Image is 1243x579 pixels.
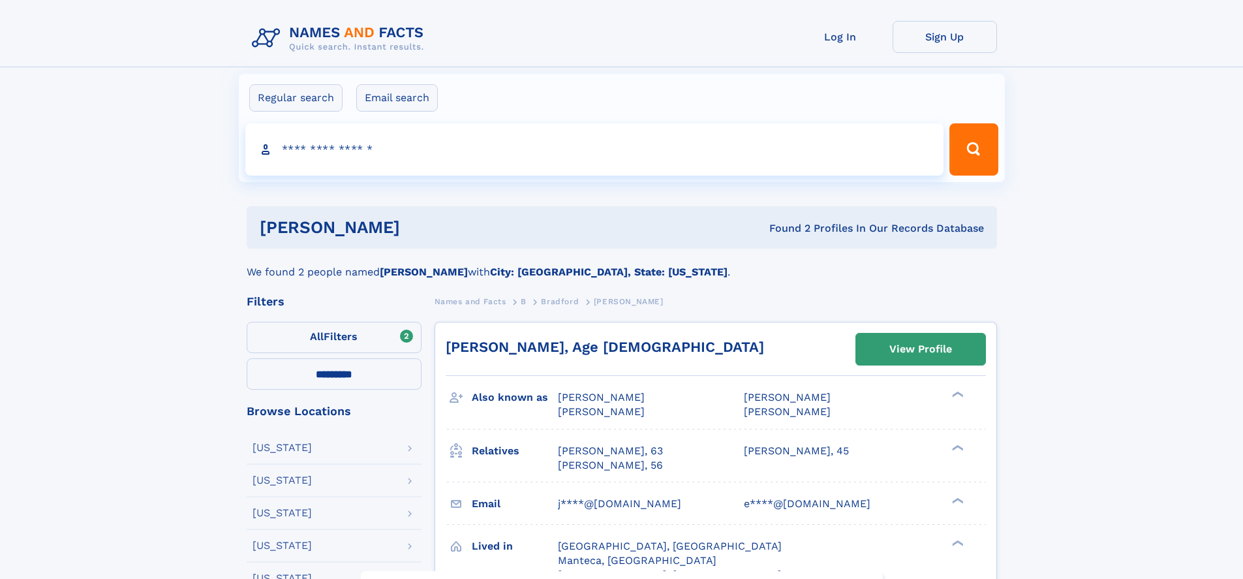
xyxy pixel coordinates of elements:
[558,444,663,458] a: [PERSON_NAME], 63
[253,540,312,551] div: [US_STATE]
[247,21,435,56] img: Logo Names and Facts
[949,123,998,176] button: Search Button
[490,266,728,278] b: City: [GEOGRAPHIC_DATA], State: [US_STATE]
[558,391,645,403] span: [PERSON_NAME]
[446,339,764,355] a: [PERSON_NAME], Age [DEMOGRAPHIC_DATA]
[744,444,849,458] a: [PERSON_NAME], 45
[541,293,579,309] a: Bradford
[521,293,527,309] a: B
[245,123,944,176] input: search input
[253,508,312,518] div: [US_STATE]
[472,493,558,515] h3: Email
[558,540,782,552] span: [GEOGRAPHIC_DATA], [GEOGRAPHIC_DATA]
[380,266,468,278] b: [PERSON_NAME]
[744,391,831,403] span: [PERSON_NAME]
[356,84,438,112] label: Email search
[585,221,984,236] div: Found 2 Profiles In Our Records Database
[558,554,716,567] span: Manteca, [GEOGRAPHIC_DATA]
[310,330,324,343] span: All
[253,443,312,453] div: [US_STATE]
[472,386,558,409] h3: Also known as
[856,334,985,365] a: View Profile
[541,297,579,306] span: Bradford
[247,322,422,353] label: Filters
[521,297,527,306] span: B
[788,21,893,53] a: Log In
[949,496,964,505] div: ❯
[949,443,964,452] div: ❯
[249,84,343,112] label: Regular search
[949,539,964,547] div: ❯
[893,21,997,53] a: Sign Up
[744,405,831,418] span: [PERSON_NAME]
[472,535,558,557] h3: Lived in
[558,405,645,418] span: [PERSON_NAME]
[949,390,964,399] div: ❯
[247,405,422,417] div: Browse Locations
[889,334,952,364] div: View Profile
[260,219,585,236] h1: [PERSON_NAME]
[594,297,664,306] span: [PERSON_NAME]
[472,440,558,462] h3: Relatives
[247,296,422,307] div: Filters
[558,458,663,473] a: [PERSON_NAME], 56
[247,249,997,280] div: We found 2 people named with .
[253,475,312,486] div: [US_STATE]
[435,293,506,309] a: Names and Facts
